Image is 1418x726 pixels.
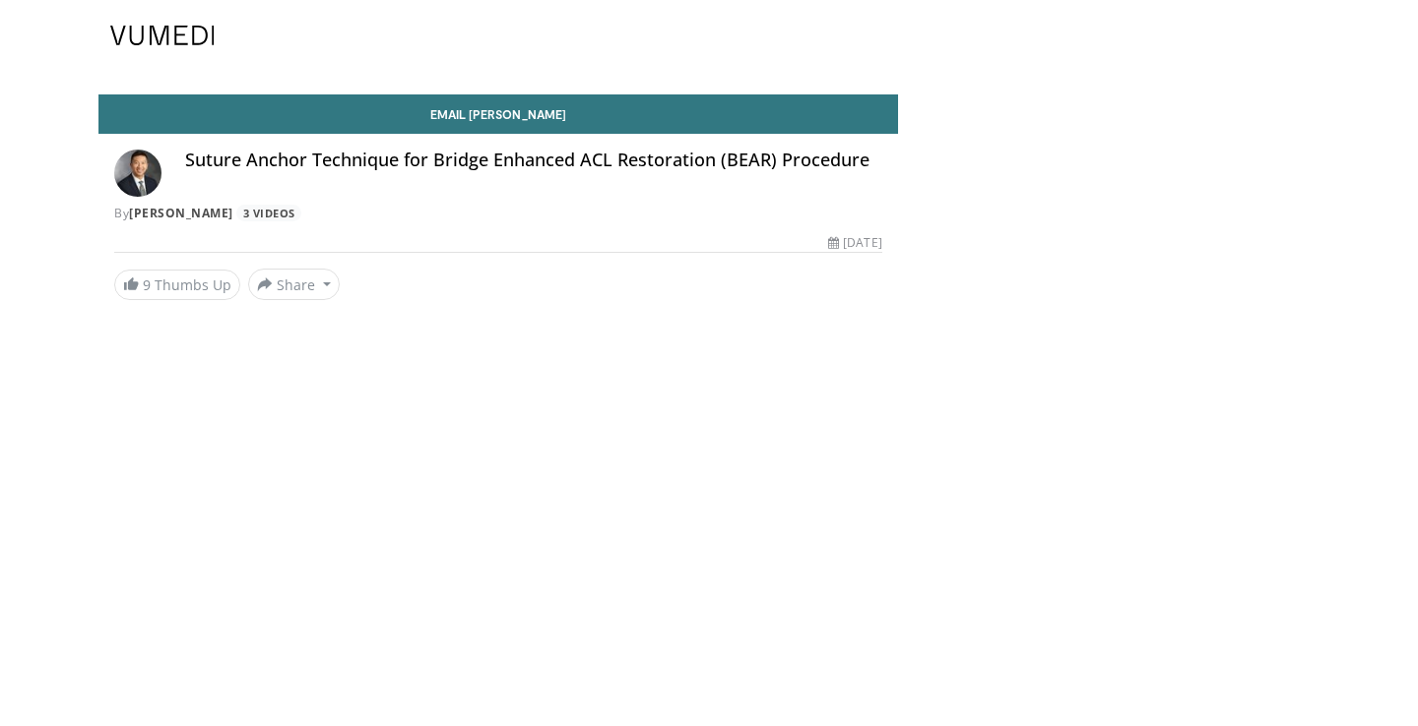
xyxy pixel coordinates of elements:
[185,150,882,171] h4: Suture Anchor Technique for Bridge Enhanced ACL Restoration (BEAR) Procedure
[114,150,161,197] img: Avatar
[828,234,881,252] div: [DATE]
[236,205,301,221] a: 3 Videos
[248,269,340,300] button: Share
[110,26,215,45] img: VuMedi Logo
[143,275,151,294] span: 9
[114,205,882,222] div: By
[129,205,233,221] a: [PERSON_NAME]
[98,94,898,134] a: Email [PERSON_NAME]
[114,270,240,300] a: 9 Thumbs Up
